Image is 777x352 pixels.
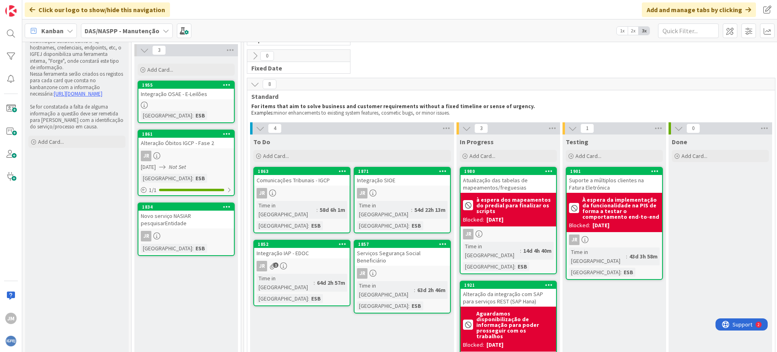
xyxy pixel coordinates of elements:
[254,188,350,198] div: JR
[257,261,267,271] div: JR
[469,152,495,160] span: Add Card...
[408,221,410,230] span: :
[415,286,448,294] div: 63d 2h 46m
[257,221,308,230] div: [GEOGRAPHIC_DATA]
[476,311,554,339] b: Aguardamos disponibilização de informação para poder prosseguir com os trabalhos
[30,104,124,130] p: Se for constatada a falta de alguma informação a questão deve ser remetida para [PERSON_NAME] com...
[138,81,234,99] div: 1955Integração OSAE - E-Leilões
[567,175,662,193] div: Suporte a múltiplos clientes na Fatura Eletrónica
[138,203,234,228] div: 1834Novo serviço NASIAR pesquisarEntidade
[461,289,556,307] div: Alteração da integração com SAP para serviços REST (SAP Hana)
[620,268,622,277] span: :
[251,109,274,116] span: Examples:
[192,244,193,253] span: :
[316,205,318,214] span: :
[254,261,350,271] div: JR
[357,268,367,279] div: JR
[5,5,17,17] img: Visit kanbanzone.com
[141,163,156,171] span: [DATE]
[138,231,234,241] div: JR
[138,138,234,148] div: Alteração Óbitos IGCP - Fase 2
[253,167,350,233] a: 1863Comunicações Tribunais - IGCPJRTime in [GEOGRAPHIC_DATA]:58d 6h 1m[GEOGRAPHIC_DATA]:ESB
[354,240,451,314] a: 1857Serviços Segurança Social BeneficiárioJRTime in [GEOGRAPHIC_DATA]:63d 2h 46m[GEOGRAPHIC_DATA]...
[141,151,151,161] div: JR
[355,168,450,186] div: 1871Integração SIOE
[260,51,274,61] span: 0
[463,341,484,349] div: Blocked:
[521,246,554,255] div: 14d 4h 40m
[273,262,278,268] span: 1
[355,241,450,248] div: 1857
[138,130,235,196] a: 1861Alteração Óbitos IGCP - Fase 2JR[DATE]Not Set[GEOGRAPHIC_DATA]:ESB1/1
[193,111,207,120] div: ESB
[570,169,662,174] div: 1901
[309,221,323,230] div: ESB
[355,248,450,266] div: Serviços Segurança Social Beneficiário
[138,185,234,195] div: 1/1
[354,167,451,233] a: 1871Integração SIOEJRTime in [GEOGRAPHIC_DATA]:54d 22h 13m[GEOGRAPHIC_DATA]:ESB
[461,229,556,239] div: JR
[520,246,521,255] span: :
[464,282,556,288] div: 1921
[263,79,276,89] span: 8
[575,152,601,160] span: Add Card...
[627,252,660,261] div: 43d 3h 58m
[30,71,124,97] p: Nessa ferramenta serão criados os registos para cada card que consta no kanbanzone com a informaç...
[193,174,207,183] div: ESB
[138,81,234,89] div: 1955
[141,111,192,120] div: [GEOGRAPHIC_DATA]
[138,203,234,211] div: 1834
[516,262,529,271] div: ESB
[486,341,503,349] div: [DATE]
[626,252,627,261] span: :
[410,221,423,230] div: ESB
[355,188,450,198] div: JR
[251,92,765,100] span: Standard
[254,241,350,248] div: 1852
[463,215,484,224] div: Blocked:
[254,248,350,258] div: Integração IAP - EDOC
[5,313,17,324] div: JM
[358,241,450,247] div: 1857
[254,168,350,186] div: 1863Comunicações Tribunais - IGCP
[17,1,37,11] span: Support
[567,168,662,175] div: 1901
[357,201,411,219] div: Time in [GEOGRAPHIC_DATA]
[460,167,557,274] a: 1980Atualização das tabelas de mapeamentos/freguesiasà espera dos mapeamentos do predial para fin...
[569,268,620,277] div: [GEOGRAPHIC_DATA]
[567,168,662,193] div: 1901Suporte a múltiplos clientes na Fatura Eletrónica
[463,229,473,239] div: JR
[476,197,554,214] b: à espera dos mapeamentos do predial para finalizar os scripts
[566,138,588,146] span: Testing
[268,124,282,133] span: 4
[138,151,234,161] div: JR
[138,89,234,99] div: Integração OSAE - E-Leilões
[257,294,308,303] div: [GEOGRAPHIC_DATA]
[251,110,768,116] p: minor enhancements to existing system features, cosmetic bugs, or minor issues.
[355,241,450,266] div: 1857Serviços Segurança Social Beneficiário
[357,188,367,198] div: JR
[141,231,151,241] div: JR
[193,244,207,253] div: ESB
[142,82,234,88] div: 1955
[309,294,323,303] div: ESB
[257,188,267,198] div: JR
[461,175,556,193] div: Atualização das tabelas de mapeamentos/freguesias
[253,240,350,306] a: 1852Integração IAP - EDOCJRTime in [GEOGRAPHIC_DATA]:64d 2h 57m[GEOGRAPHIC_DATA]:ESB
[253,138,270,146] span: To Do
[412,205,448,214] div: 54d 22h 13m
[566,167,663,280] a: 1901Suporte a múltiplos clientes na Fatura EletrónicaÀ espera da implementação da funcionalidade ...
[410,301,423,310] div: ESB
[408,301,410,310] span: :
[142,204,234,210] div: 1834
[251,64,340,72] span: Fixed Date
[314,278,315,287] span: :
[460,138,494,146] span: In Progress
[318,205,347,214] div: 58d 6h 1m
[263,152,289,160] span: Add Card...
[642,2,756,17] div: Add and manage tabs by clicking
[141,244,192,253] div: [GEOGRAPHIC_DATA]
[569,247,626,265] div: Time in [GEOGRAPHIC_DATA]
[463,262,514,271] div: [GEOGRAPHIC_DATA]
[582,197,660,220] b: À espera da implementação da funcionalidade na PIS de forma a testar o comportamento end-to-end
